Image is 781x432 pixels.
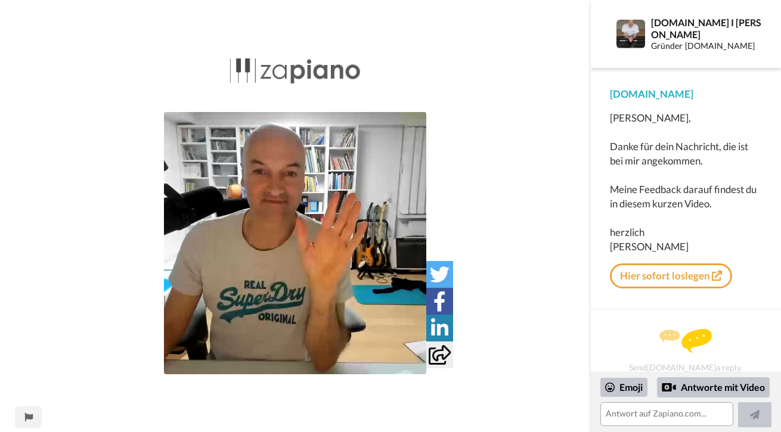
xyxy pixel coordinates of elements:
div: Antworte mit Video [657,377,770,397]
img: 27fdcc35-e79a-42e1-9a50-62ebf02fcca0-thumb.jpg [164,112,426,374]
div: [DOMAIN_NAME] I [PERSON_NAME] [651,17,761,39]
img: message.svg [659,329,712,353]
div: Send [DOMAIN_NAME] a reply. [607,330,765,371]
img: 9480bd0f-25e2-4221-a738-bcb85eda48c9 [230,55,361,88]
a: Hier sofort loslegen [610,263,732,288]
div: Emoji [600,378,647,397]
div: [DOMAIN_NAME] [610,87,762,101]
div: [PERSON_NAME], Danke für dein Nachricht, die ist bei mir angekommen. Meine Feedback darauf findes... [610,111,762,254]
div: Gründer [DOMAIN_NAME] [651,41,761,51]
img: Profile Image [616,20,645,48]
div: Reply by Video [662,380,676,394]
